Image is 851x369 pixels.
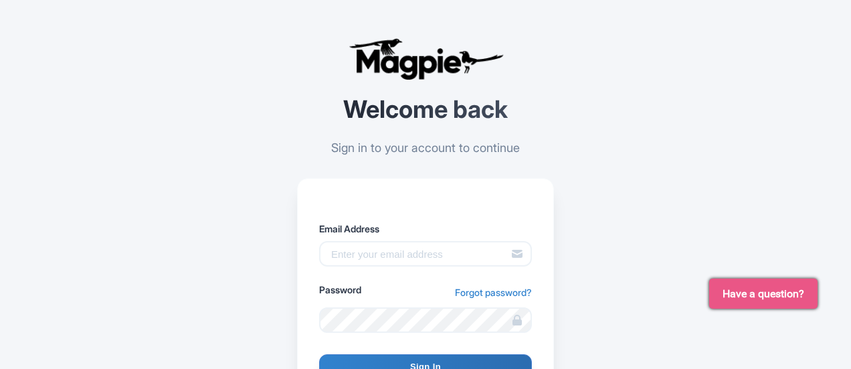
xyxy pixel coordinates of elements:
h2: Welcome back [297,96,554,123]
label: Password [319,283,361,297]
button: Have a question? [709,279,818,309]
span: Have a question? [723,286,804,302]
input: Enter your email address [319,241,532,267]
a: Forgot password? [455,285,532,299]
label: Email Address [319,222,532,236]
img: logo-ab69f6fb50320c5b225c76a69d11143b.png [345,38,506,80]
p: Sign in to your account to continue [297,139,554,157]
